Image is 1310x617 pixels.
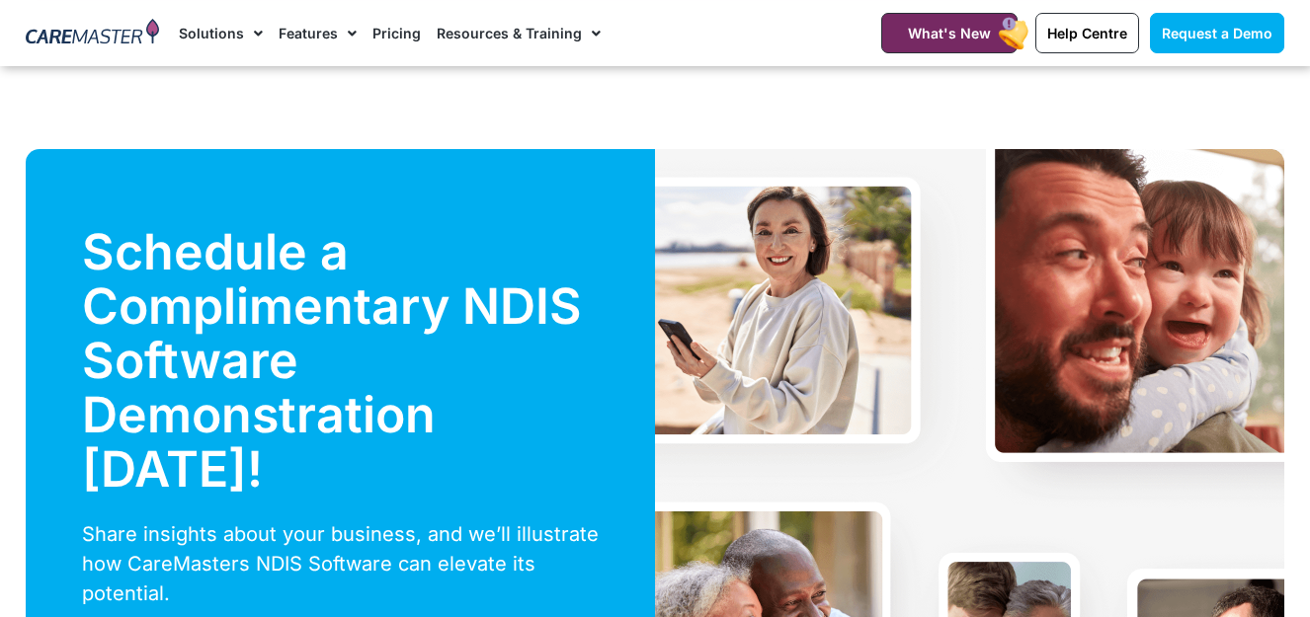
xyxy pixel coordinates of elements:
[881,13,1018,53] a: What's New
[82,225,599,497] h2: Schedule a Complimentary NDIS Software Demonstration [DATE]!
[1162,25,1272,41] span: Request a Demo
[1047,25,1127,41] span: Help Centre
[908,25,991,41] span: What's New
[1150,13,1284,53] a: Request a Demo
[82,519,599,608] div: Share insights about your business, and we’ll illustrate how CareMasters NDIS Software can elevat...
[1035,13,1139,53] a: Help Centre
[26,19,159,48] img: CareMaster Logo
